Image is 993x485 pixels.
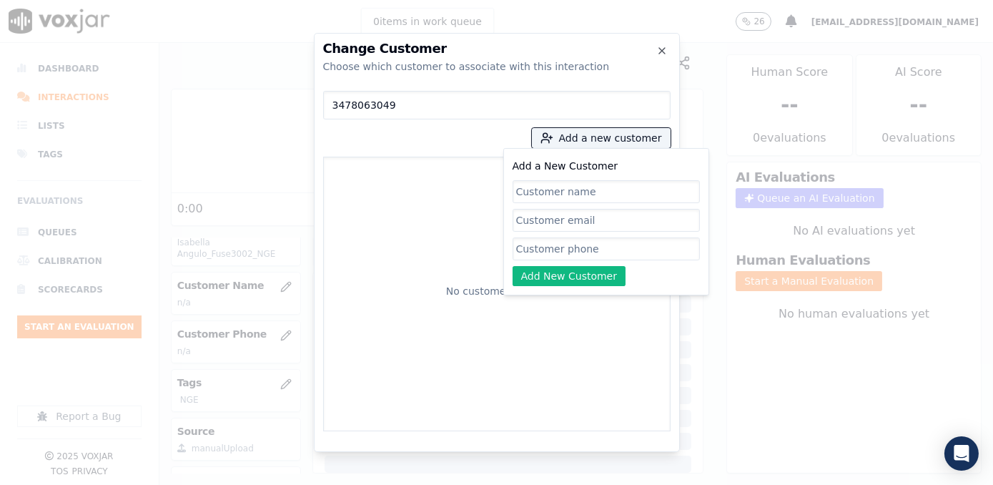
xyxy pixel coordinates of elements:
button: Add New Customer [513,266,626,286]
input: Customer email [513,209,700,232]
h2: Change Customer [323,42,671,55]
div: Choose which customer to associate with this interaction [323,59,671,74]
input: Customer phone [513,237,700,260]
button: Add a new customer [532,128,671,148]
div: Open Intercom Messenger [944,436,979,471]
p: No customers found [446,284,547,298]
label: Add a New Customer [513,160,618,172]
input: Customer name [513,180,700,203]
input: Search Customers [323,91,671,119]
